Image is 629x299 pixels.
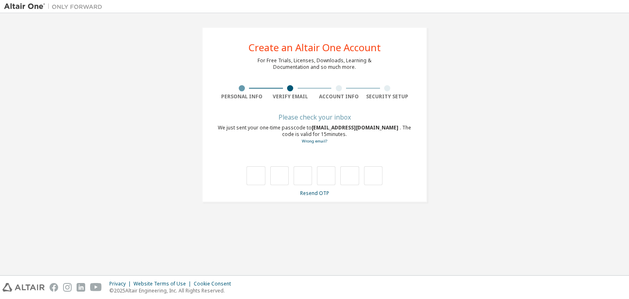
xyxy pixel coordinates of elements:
img: youtube.svg [90,283,102,292]
div: Please check your inbox [217,115,412,120]
img: Altair One [4,2,106,11]
div: Privacy [109,281,133,287]
p: © 2025 Altair Engineering, Inc. All Rights Reserved. [109,287,236,294]
div: Create an Altair One Account [249,43,381,52]
a: Go back to the registration form [302,138,327,144]
div: Website Terms of Use [133,281,194,287]
div: We just sent your one-time passcode to . The code is valid for 15 minutes. [217,125,412,145]
div: For Free Trials, Licenses, Downloads, Learning & Documentation and so much more. [258,57,371,70]
div: Verify Email [266,93,315,100]
div: Account Info [314,93,363,100]
a: Resend OTP [300,190,329,197]
div: Security Setup [363,93,412,100]
span: [EMAIL_ADDRESS][DOMAIN_NAME] [312,124,400,131]
img: facebook.svg [50,283,58,292]
img: instagram.svg [63,283,72,292]
img: linkedin.svg [77,283,85,292]
img: altair_logo.svg [2,283,45,292]
div: Cookie Consent [194,281,236,287]
div: Personal Info [217,93,266,100]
